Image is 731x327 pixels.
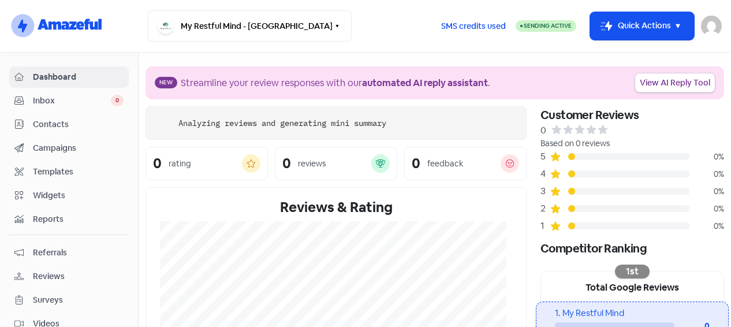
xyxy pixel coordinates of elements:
[540,202,550,215] div: 2
[33,118,124,131] span: Contacts
[160,197,512,218] div: Reviews & Rating
[404,147,527,180] a: 0feedback
[275,147,397,180] a: 0reviews
[540,219,550,233] div: 1
[540,184,550,198] div: 3
[540,150,550,163] div: 5
[169,158,191,170] div: rating
[689,168,724,180] div: 0%
[33,294,124,306] span: Surveys
[689,151,724,163] div: 0%
[111,95,124,106] span: 0
[9,90,129,112] a: Inbox 0
[689,220,724,232] div: 0%
[9,266,129,287] a: Reviews
[148,10,352,42] button: My Restful Mind - [GEOGRAPHIC_DATA]
[282,157,291,170] div: 0
[362,77,488,89] b: automated AI reply assistant
[441,20,506,32] span: SMS credits used
[33,270,124,283] span: Reviews
[153,157,162,170] div: 0
[689,203,724,215] div: 0%
[298,158,326,170] div: reviews
[9,66,129,88] a: Dashboard
[181,76,490,90] div: Streamline your review responses with our .
[540,124,546,138] div: 0
[412,157,420,170] div: 0
[33,213,124,225] span: Reports
[146,147,268,180] a: 0rating
[9,185,129,206] a: Widgets
[33,142,124,154] span: Campaigns
[689,185,724,198] div: 0%
[9,209,129,230] a: Reports
[516,19,576,33] a: Sending Active
[615,265,650,278] div: 1st
[33,95,111,107] span: Inbox
[9,138,129,159] a: Campaigns
[427,158,463,170] div: feedback
[541,272,723,302] div: Total Google Reviews
[9,114,129,135] a: Contacts
[9,289,129,311] a: Surveys
[540,106,724,124] div: Customer Reviews
[701,16,722,36] img: User
[540,240,724,257] div: Competitor Ranking
[9,242,129,263] a: Referrals
[33,71,124,83] span: Dashboard
[33,247,124,259] span: Referrals
[555,307,710,320] div: 1. My Restful Mind
[540,138,724,150] div: Based on 0 reviews
[155,77,177,88] span: New
[540,167,550,181] div: 4
[33,166,124,178] span: Templates
[524,22,572,29] span: Sending Active
[590,12,694,40] button: Quick Actions
[635,73,715,92] a: View AI Reply Tool
[431,19,516,31] a: SMS credits used
[9,161,129,183] a: Templates
[178,117,386,129] div: Analyzing reviews and generating mini summary
[33,189,124,202] span: Widgets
